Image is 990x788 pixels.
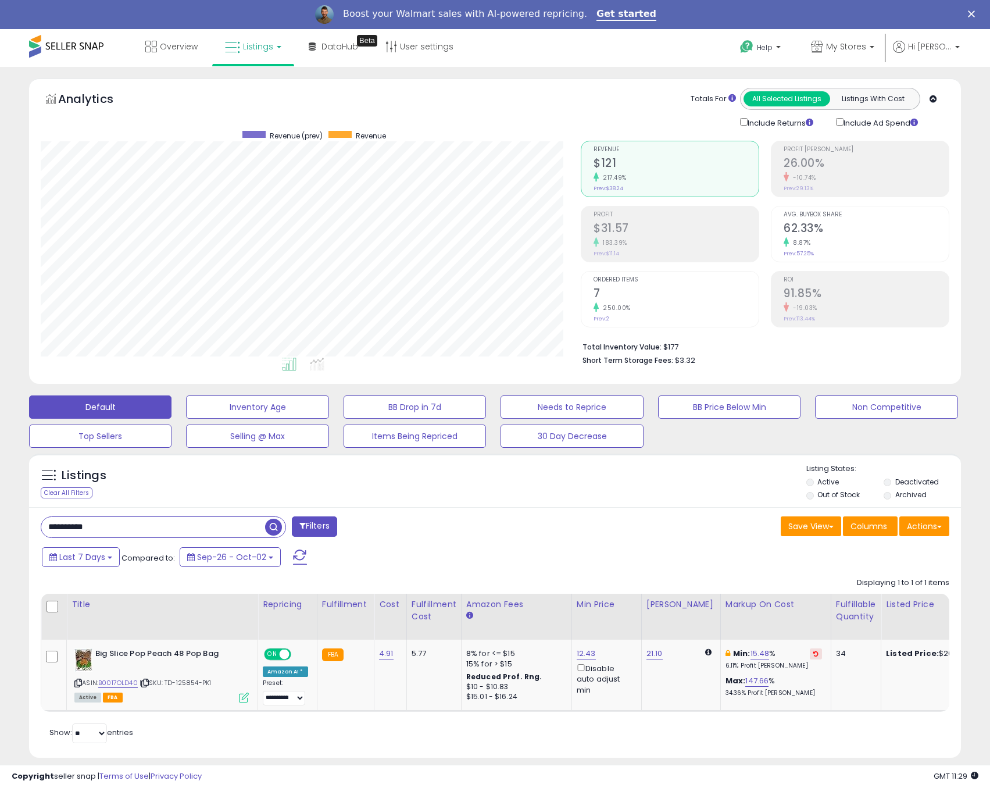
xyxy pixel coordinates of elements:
small: 8.87% [789,238,811,247]
small: Prev: 113.44% [784,315,815,322]
button: Columns [843,516,898,536]
small: Prev: 29.13% [784,185,813,192]
a: My Stores [802,29,883,67]
div: seller snap | | [12,771,202,782]
div: [PERSON_NAME] [646,598,716,611]
div: Displaying 1 to 1 of 1 items [857,577,949,589]
span: Last 7 Days [59,551,105,563]
button: Save View [781,516,841,536]
div: 34 [836,648,872,659]
span: Profit [594,212,759,218]
span: Avg. Buybox Share [784,212,949,218]
span: | SKU: TD-125854-PK1 [140,678,211,687]
a: 15.48 [750,648,770,659]
div: 8% for <= $15 [466,648,563,659]
b: Short Term Storage Fees: [582,355,673,365]
a: Hi [PERSON_NAME] [893,41,960,67]
span: ROI [784,277,949,283]
div: % [725,648,822,670]
span: $3.32 [675,355,695,366]
span: Profit [PERSON_NAME] [784,147,949,153]
strong: Copyright [12,771,54,782]
a: 4.91 [379,648,394,659]
button: Items Being Repriced [344,425,486,448]
a: 21.10 [646,648,663,659]
a: Listings [216,29,290,64]
button: Inventory Age [186,395,328,419]
span: Show: entries [49,727,133,738]
span: Compared to: [121,552,175,564]
button: Default [29,395,171,419]
a: DataHub [300,29,367,64]
div: Cost [379,598,402,611]
div: Include Returns [731,116,827,129]
a: User settings [377,29,462,64]
div: Boost your Walmart sales with AI-powered repricing. [343,8,587,20]
span: Hi [PERSON_NAME] [908,41,952,52]
button: All Selected Listings [744,91,830,106]
a: 147.66 [745,675,769,687]
span: Help [757,42,773,52]
img: 51PPlCkbt7L._SL40_.jpg [74,648,92,672]
div: Amazon Fees [466,598,567,611]
span: DataHub [321,41,358,52]
th: The percentage added to the cost of goods (COGS) that forms the calculator for Min & Max prices. [720,594,831,640]
span: All listings currently available for purchase on Amazon [74,693,101,703]
small: Prev: $38.24 [594,185,623,192]
small: Amazon Fees. [466,611,473,621]
button: Sep-26 - Oct-02 [180,547,281,567]
a: Get started [596,8,656,21]
div: Listed Price [886,598,987,611]
span: My Stores [826,41,866,52]
span: Ordered Items [594,277,759,283]
button: BB Price Below Min [658,395,800,419]
span: Sep-26 - Oct-02 [197,551,266,563]
button: Top Sellers [29,425,171,448]
div: Disable auto adjust min [577,662,632,696]
div: $20.43 [886,648,982,659]
small: 250.00% [599,304,631,312]
b: Min: [733,648,750,659]
h5: Analytics [58,91,136,110]
b: Big Slice Pop Peach 48 Pop Bag [95,648,237,662]
p: 34.36% Profit [PERSON_NAME] [725,689,822,697]
b: Listed Price: [886,648,939,659]
span: Revenue (prev) [270,131,323,141]
button: Non Competitive [815,395,957,419]
label: Out of Stock [817,490,860,500]
div: Fulfillment Cost [412,598,456,623]
h5: Listings [62,468,106,484]
small: 183.39% [599,238,627,247]
div: Amazon AI * [263,666,308,677]
div: 15% for > $15 [466,659,563,669]
small: -10.74% [789,173,816,182]
h2: $121 [594,156,759,172]
div: Markup on Cost [725,598,826,611]
li: $177 [582,339,941,353]
button: Last 7 Days [42,547,120,567]
div: Preset: [263,679,308,705]
b: Max: [725,675,746,686]
img: Profile image for Adrian [315,5,334,24]
a: Privacy Policy [151,771,202,782]
div: $15.01 - $16.24 [466,692,563,702]
div: Close [968,10,980,17]
a: Help [731,31,792,67]
small: FBA [322,648,344,661]
h2: 91.85% [784,287,949,302]
span: Revenue [594,147,759,153]
span: Revenue [356,131,386,141]
button: BB Drop in 7d [344,395,486,419]
span: Columns [850,520,887,532]
label: Archived [895,490,927,500]
div: ASIN: [74,648,249,701]
a: Overview [137,29,206,64]
div: Fulfillment [322,598,369,611]
h2: 26.00% [784,156,949,172]
div: % [725,676,822,697]
h2: 62.33% [784,222,949,237]
small: Prev: $11.14 [594,250,619,257]
small: Prev: 57.25% [784,250,814,257]
div: Min Price [577,598,637,611]
span: OFF [290,650,308,659]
